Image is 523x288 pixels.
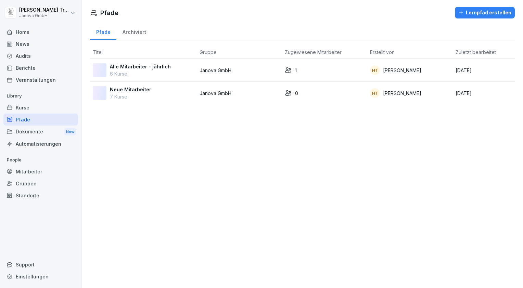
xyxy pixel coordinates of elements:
p: 0 [295,90,298,97]
p: Alle Mitarbeiter - jährlich [110,63,171,70]
p: Janova GmbH [200,90,279,97]
a: Mitarbeiter [3,166,78,178]
span: Zugewiesene Mitarbeiter [285,49,342,55]
p: [PERSON_NAME] [383,67,421,74]
a: Audits [3,50,78,62]
a: Berichte [3,62,78,74]
a: News [3,38,78,50]
div: Lernpfad erstellen [458,9,511,16]
p: 7 Kurse [110,93,151,100]
button: Lernpfad erstellen [455,7,515,18]
a: Standorte [3,189,78,201]
a: Automatisierungen [3,138,78,150]
a: Pfade [90,23,116,40]
p: 1 [295,67,297,74]
p: [PERSON_NAME] [383,90,421,97]
div: Dokumente [3,126,78,138]
a: Home [3,26,78,38]
a: DokumenteNew [3,126,78,138]
p: 6 Kurse [110,70,171,77]
div: New [64,128,76,136]
a: Einstellungen [3,271,78,283]
p: [DATE] [456,67,512,74]
div: HT [370,88,380,98]
a: Kurse [3,102,78,114]
p: Neue Mitarbeiter [110,86,151,93]
p: Janova GmbH [19,13,69,18]
a: Veranstaltungen [3,74,78,86]
h1: Pfade [100,8,118,17]
th: Gruppe [197,46,282,59]
div: HT [370,65,380,75]
p: [PERSON_NAME] Trautmann [19,7,69,13]
p: [DATE] [456,90,512,97]
span: Titel [93,49,103,55]
a: Pfade [3,114,78,126]
div: Support [3,259,78,271]
p: Library [3,91,78,102]
a: Gruppen [3,178,78,189]
span: Zuletzt bearbeitet [456,49,496,55]
a: Archiviert [116,23,152,40]
p: Janova GmbH [200,67,279,74]
p: People [3,155,78,166]
span: Erstellt von [370,49,395,55]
